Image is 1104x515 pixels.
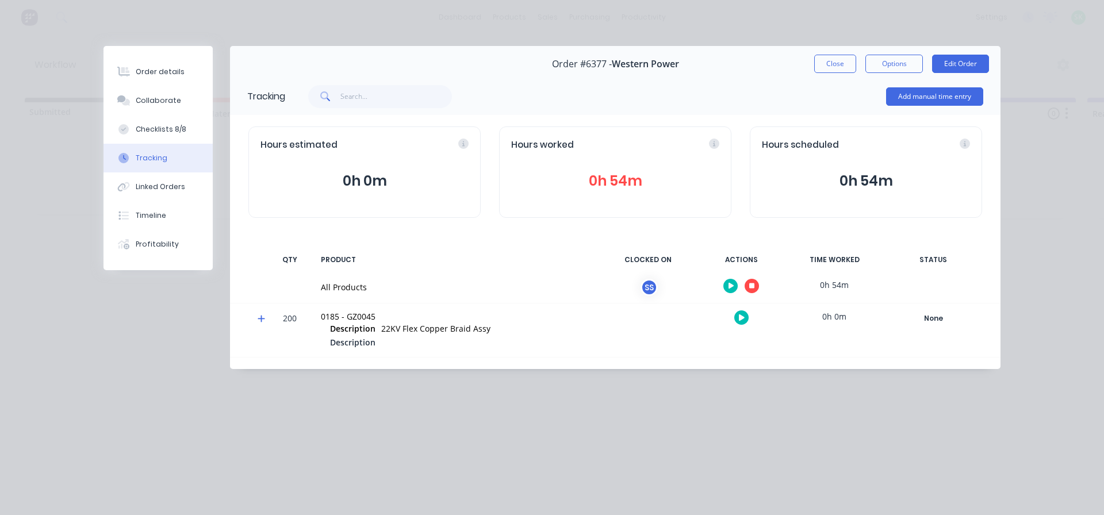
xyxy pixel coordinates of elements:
[641,279,658,296] div: SS
[103,201,213,230] button: Timeline
[260,139,338,152] span: Hours estimated
[932,55,989,73] button: Edit Order
[698,248,784,272] div: ACTIONS
[511,170,719,192] button: 0h 54m
[865,55,923,73] button: Options
[103,230,213,259] button: Profitability
[260,170,469,192] button: 0h 0m
[136,67,185,77] div: Order details
[136,95,181,106] div: Collaborate
[321,310,591,322] div: 0185 - GZ0045
[886,87,983,106] button: Add manual time entry
[136,182,185,192] div: Linked Orders
[612,59,679,70] span: Western Power
[330,322,375,335] span: Description
[791,303,877,329] div: 0h 0m
[273,305,307,357] div: 200
[791,272,877,298] div: 0h 54m
[103,115,213,144] button: Checklists 8/8
[321,281,591,293] div: All Products
[605,248,691,272] div: CLOCKED ON
[136,124,186,134] div: Checklists 8/8
[762,139,839,152] span: Hours scheduled
[103,172,213,201] button: Linked Orders
[247,90,285,103] div: Tracking
[791,248,877,272] div: TIME WORKED
[136,153,167,163] div: Tracking
[103,57,213,86] button: Order details
[892,311,975,326] div: None
[136,239,179,249] div: Profitability
[314,248,598,272] div: PRODUCT
[884,248,982,272] div: STATUS
[136,210,166,221] div: Timeline
[273,248,307,272] div: QTY
[103,86,213,115] button: Collaborate
[381,323,490,334] span: 22KV Flex Copper Braid Assy
[891,310,975,326] button: None
[340,85,453,108] input: Search...
[330,336,375,348] span: Description
[552,59,612,70] span: Order #6377 -
[511,139,574,152] span: Hours worked
[814,55,856,73] button: Close
[762,170,970,192] button: 0h 54m
[103,144,213,172] button: Tracking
